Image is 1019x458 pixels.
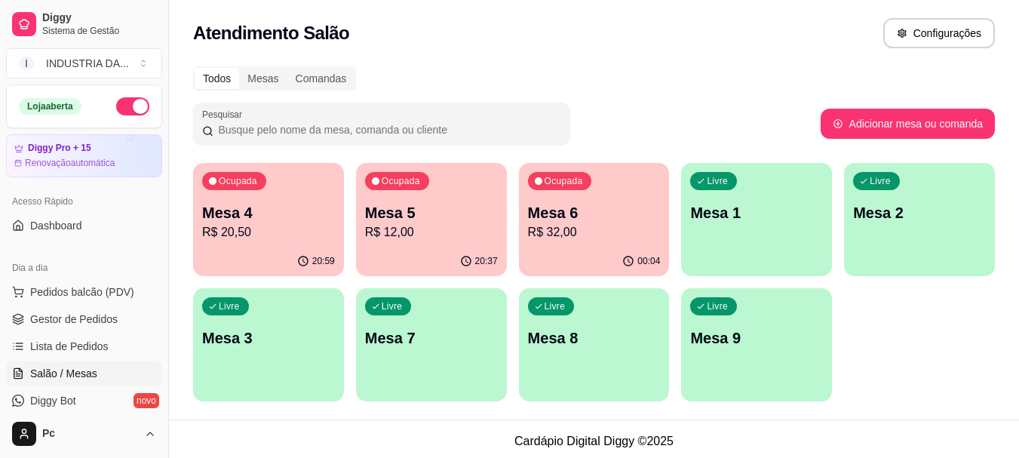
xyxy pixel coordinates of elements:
a: Lista de Pedidos [6,334,162,358]
article: Renovação automática [25,157,115,169]
p: Ocupada [382,175,420,187]
p: Livre [219,300,240,312]
a: Dashboard [6,214,162,238]
span: Salão / Mesas [30,366,97,381]
a: Gestor de Pedidos [6,307,162,331]
p: Mesa 6 [528,202,661,223]
span: Diggy Bot [30,393,76,408]
p: Mesa 8 [528,327,661,349]
button: Select a team [6,48,162,78]
h2: Atendimento Salão [193,21,349,45]
p: Livre [870,175,891,187]
a: DiggySistema de Gestão [6,6,162,42]
span: Lista de Pedidos [30,339,109,354]
p: Livre [382,300,403,312]
span: I [19,56,34,71]
button: LivreMesa 1 [681,163,832,276]
button: Adicionar mesa ou comanda [821,109,995,139]
button: Configurações [883,18,995,48]
p: R$ 12,00 [365,223,498,241]
div: INDUSTRIA DA ... [46,56,129,71]
a: Diggy Botnovo [6,389,162,413]
article: Diggy Pro + 15 [28,143,91,154]
button: OcupadaMesa 5R$ 12,0020:37 [356,163,507,276]
button: LivreMesa 7 [356,288,507,401]
div: Comandas [287,68,355,89]
a: Salão / Mesas [6,361,162,386]
p: 20:59 [312,255,335,267]
p: Mesa 4 [202,202,335,223]
button: LivreMesa 9 [681,288,832,401]
p: Ocupada [545,175,583,187]
span: Pedidos balcão (PDV) [30,284,134,300]
div: Dia a dia [6,256,162,280]
span: Diggy [42,11,156,25]
input: Pesquisar [213,122,561,137]
button: LivreMesa 2 [844,163,995,276]
div: Loja aberta [19,98,81,115]
span: Dashboard [30,218,82,233]
p: Livre [707,300,728,312]
span: Gestor de Pedidos [30,312,118,327]
p: Livre [707,175,728,187]
p: R$ 20,50 [202,223,335,241]
button: LivreMesa 3 [193,288,344,401]
p: Mesa 1 [690,202,823,223]
p: Livre [545,300,566,312]
p: 00:04 [637,255,660,267]
span: Pc [42,427,138,441]
button: Alterar Status [116,97,149,115]
p: 20:37 [475,255,498,267]
span: Sistema de Gestão [42,25,156,37]
p: Mesa 3 [202,327,335,349]
button: Pedidos balcão (PDV) [6,280,162,304]
button: LivreMesa 8 [519,288,670,401]
p: Ocupada [219,175,257,187]
button: OcupadaMesa 4R$ 20,5020:59 [193,163,344,276]
div: Todos [195,68,239,89]
p: R$ 32,00 [528,223,661,241]
div: Acesso Rápido [6,189,162,214]
p: Mesa 9 [690,327,823,349]
button: OcupadaMesa 6R$ 32,0000:04 [519,163,670,276]
p: Mesa 5 [365,202,498,223]
p: Mesa 7 [365,327,498,349]
button: Pc [6,416,162,452]
a: Diggy Pro + 15Renovaçãoautomática [6,134,162,177]
p: Mesa 2 [853,202,986,223]
div: Mesas [239,68,287,89]
label: Pesquisar [202,108,247,121]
